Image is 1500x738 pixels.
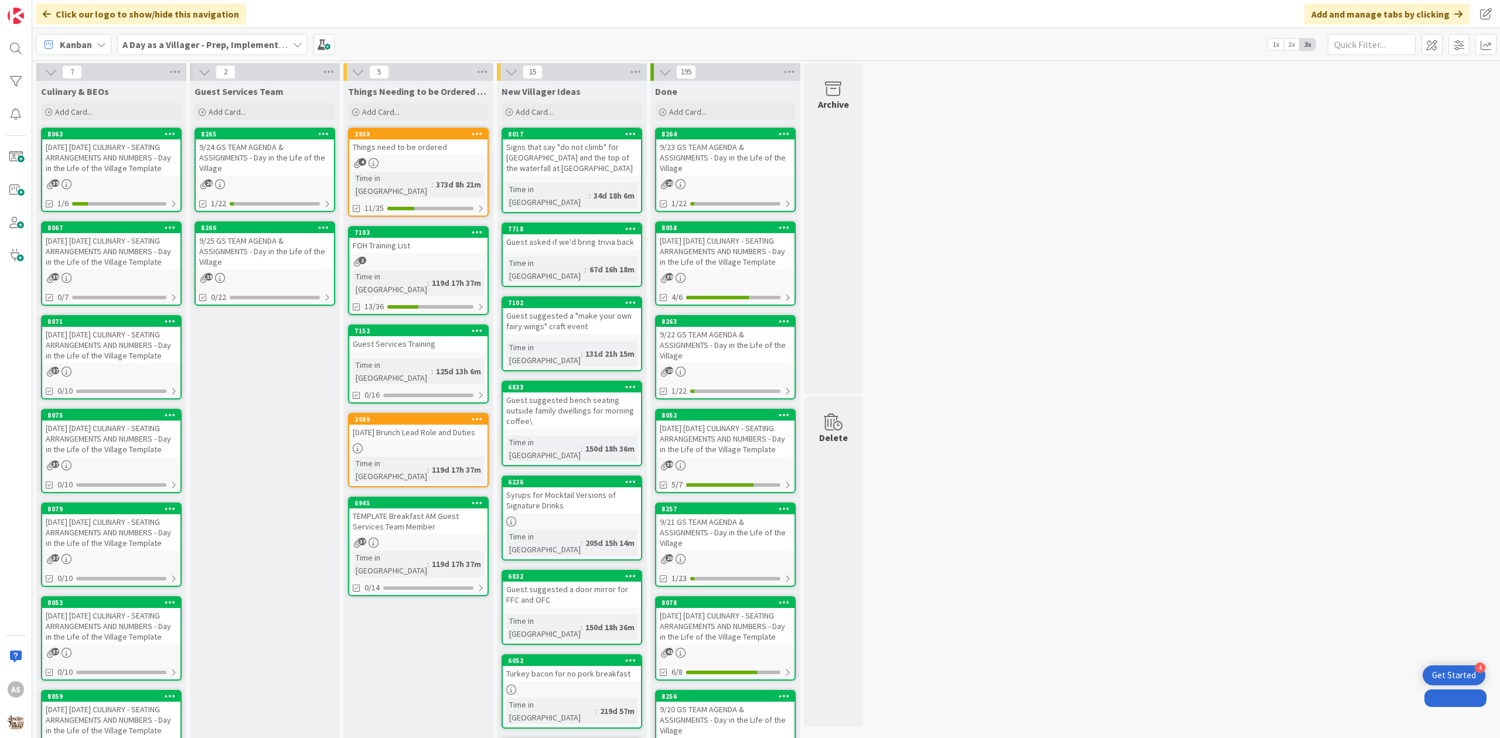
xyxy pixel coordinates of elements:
span: 20 [666,554,673,562]
span: 0/10 [57,479,73,491]
span: Kanban [60,37,92,52]
div: [DATE] [DATE] CULINARY - SEATING ARRANGEMENTS AND NUMBERS - Day in the Life of the Village Template [656,233,795,269]
span: Add Card... [209,107,246,117]
a: 8079[DATE] [DATE] CULINARY - SEATING ARRANGEMENTS AND NUMBERS - Day in the Life of the Village Te... [41,503,182,587]
span: 6/8 [671,666,683,678]
span: 37 [52,554,59,562]
span: 39 [52,273,59,281]
div: 8052 [656,410,795,421]
div: 8052 [662,411,795,419]
div: 6832 [503,571,641,582]
span: New Villager Ideas [502,86,581,97]
span: 39 [52,179,59,187]
a: 7102Guest suggested a "make your own fairy wings" craft eventTime in [GEOGRAPHIC_DATA]:131d 21h 15m [502,296,642,371]
span: 13/36 [364,300,384,313]
div: 8078 [662,599,795,607]
div: [DATE] [DATE] CULINARY - SEATING ARRANGEMENTS AND NUMBERS - Day in the Life of the Village Template [42,327,180,363]
div: 67d 16h 18m [587,263,637,276]
span: : [595,705,597,717]
div: 2689 [354,415,487,423]
span: 2x [1284,39,1300,50]
div: 8059 [42,691,180,702]
div: 6226 [503,477,641,487]
div: 8079 [42,504,180,514]
div: 6226 [508,478,641,486]
div: Time in [GEOGRAPHIC_DATA] [506,183,589,209]
span: : [431,178,433,191]
div: 8256 [656,691,795,702]
div: [DATE] [DATE] CULINARY - SEATING ARRANGEMENTS AND NUMBERS - Day in the Life of the Village Template [42,608,180,644]
div: 8266 [201,224,334,232]
span: : [427,276,429,289]
a: 82669/25 GS TEAM AGENDA & ASSIGNMENTS - Day in the Life of the Village0/22 [195,221,335,306]
div: 6833 [508,383,641,391]
div: 82659/24 GS TEAM AGENDA & ASSIGNMENTS - Day in the Life of the Village [196,129,334,176]
span: 4 [359,158,366,166]
div: 8263 [662,317,795,326]
div: 7718 [503,224,641,234]
div: 7103 [349,227,487,238]
div: Add and manage tabs by clicking [1304,4,1470,25]
a: 8058[DATE] [DATE] CULINARY - SEATING ARRANGEMENTS AND NUMBERS - Day in the Life of the Village Te... [655,221,796,306]
span: 0/7 [57,291,69,303]
div: [DATE] [DATE] CULINARY - SEATING ARRANGEMENTS AND NUMBERS - Day in the Life of the Village Template [42,139,180,176]
span: : [581,442,582,455]
div: Time in [GEOGRAPHIC_DATA] [506,614,581,640]
div: 7718Guest asked if we'd bring trivia back [503,224,641,250]
div: Time in [GEOGRAPHIC_DATA] [506,436,581,462]
div: 7102 [508,299,641,307]
div: [DATE] [DATE] CULINARY - SEATING ARRANGEMENTS AND NUMBERS - Day in the Life of the Village Template [42,233,180,269]
div: Guest suggested a door mirror for FFC and OFC [503,582,641,607]
div: 150d 18h 36m [582,621,637,634]
img: avatar [8,714,24,730]
a: 6945TEMPLATE Breakfast AM Guest Services Team MemberTime in [GEOGRAPHIC_DATA]:119d 17h 37m0/14 [348,497,489,596]
div: 8265 [196,129,334,139]
span: 3x [1300,39,1315,50]
span: Things Needing to be Ordered - PUT IN CARD, Don't make new card [348,86,489,97]
div: TEMPLATE Breakfast AM Guest Services Team Member [349,508,487,534]
a: 8078[DATE] [DATE] CULINARY - SEATING ARRANGEMENTS AND NUMBERS - Day in the Life of the Village Te... [655,596,796,681]
div: 2858 [354,130,487,138]
div: Guest Services Training [349,336,487,351]
div: 8067 [42,223,180,233]
b: A Day as a Villager - Prep, Implement and Execute [122,39,332,50]
span: 1 [359,257,366,264]
div: 8078[DATE] [DATE] CULINARY - SEATING ARRANGEMENTS AND NUMBERS - Day in the Life of the Village Te... [656,597,795,644]
div: 8266 [196,223,334,233]
div: 2858Things need to be ordered [349,129,487,155]
div: Time in [GEOGRAPHIC_DATA] [506,698,595,724]
div: Time in [GEOGRAPHIC_DATA] [353,172,431,197]
a: 7152Guest Services TrainingTime in [GEOGRAPHIC_DATA]:125d 13h 6m0/16 [348,324,489,404]
div: 8075 [42,410,180,421]
div: 8264 [656,129,795,139]
div: 6052Turkey bacon for no pork breakfast [503,655,641,681]
span: Culinary & BEOs [41,86,109,97]
span: Guest Services Team [195,86,284,97]
span: 0/10 [57,666,73,678]
div: 8053[DATE] [DATE] CULINARY - SEATING ARRANGEMENTS AND NUMBERS - Day in the Life of the Village Te... [42,597,180,644]
span: : [581,537,582,549]
div: 82579/21 GS TEAM AGENDA & ASSIGNMENTS - Day in the Life of the Village [656,504,795,551]
div: 9/25 GS TEAM AGENDA & ASSIGNMENTS - Day in the Life of the Village [196,233,334,269]
div: 8053 [47,599,180,607]
span: Done [655,86,677,97]
a: 82639/22 GS TEAM AGENDA & ASSIGNMENTS - Day in the Life of the Village1/22 [655,315,796,399]
div: 8017 [508,130,641,138]
div: 119d 17h 37m [429,463,484,476]
div: Things need to be ordered [349,139,487,155]
input: Quick Filter... [1328,34,1416,55]
span: 37 [52,367,59,374]
div: Click our logo to show/hide this navigation [36,4,246,25]
div: 150d 18h 36m [582,442,637,455]
a: 8075[DATE] [DATE] CULINARY - SEATING ARRANGEMENTS AND NUMBERS - Day in the Life of the Village Te... [41,409,182,493]
div: [DATE] [DATE] CULINARY - SEATING ARRANGEMENTS AND NUMBERS - Day in the Life of the Village Template [656,608,795,644]
div: 8067[DATE] [DATE] CULINARY - SEATING ARRANGEMENTS AND NUMBERS - Day in the Life of the Village Te... [42,223,180,269]
div: [DATE] [DATE] CULINARY - SEATING ARRANGEMENTS AND NUMBERS - Day in the Life of the Village Template [656,421,795,457]
div: 7152 [349,326,487,336]
span: 2 [216,65,236,79]
div: 82569/20 GS TEAM AGENDA & ASSIGNMENTS - Day in the Life of the Village [656,691,795,738]
div: 6833Guest suggested bench seating outside family dwellings for morning coffee\ [503,382,641,429]
span: 1/6 [57,197,69,210]
a: 6833Guest suggested bench seating outside family dwellings for morning coffee\Time in [GEOGRAPHIC... [502,381,642,466]
span: 0/10 [57,385,73,397]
